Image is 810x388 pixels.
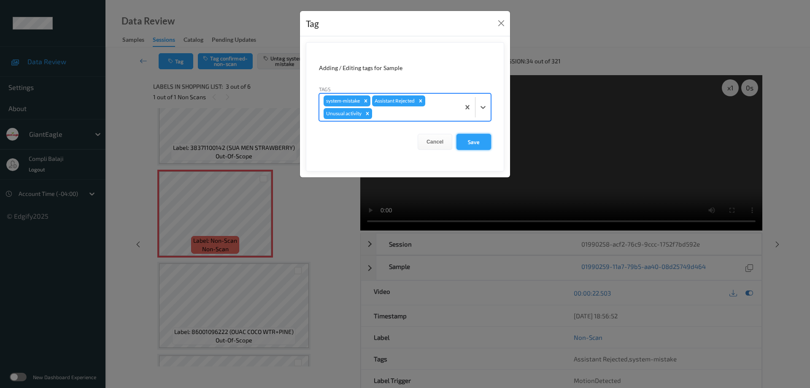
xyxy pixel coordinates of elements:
button: Cancel [418,134,452,150]
button: Close [495,17,507,29]
div: Remove system-mistake [361,95,370,106]
label: Tags [319,85,331,93]
div: Unusual activity [324,108,363,119]
div: Assistant Rejected [372,95,416,106]
div: Remove Unusual activity [363,108,372,119]
button: Save [456,134,491,150]
div: Adding / Editing tags for Sample [319,64,491,72]
div: Remove Assistant Rejected [416,95,425,106]
div: system-mistake [324,95,361,106]
div: Tag [306,17,319,30]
